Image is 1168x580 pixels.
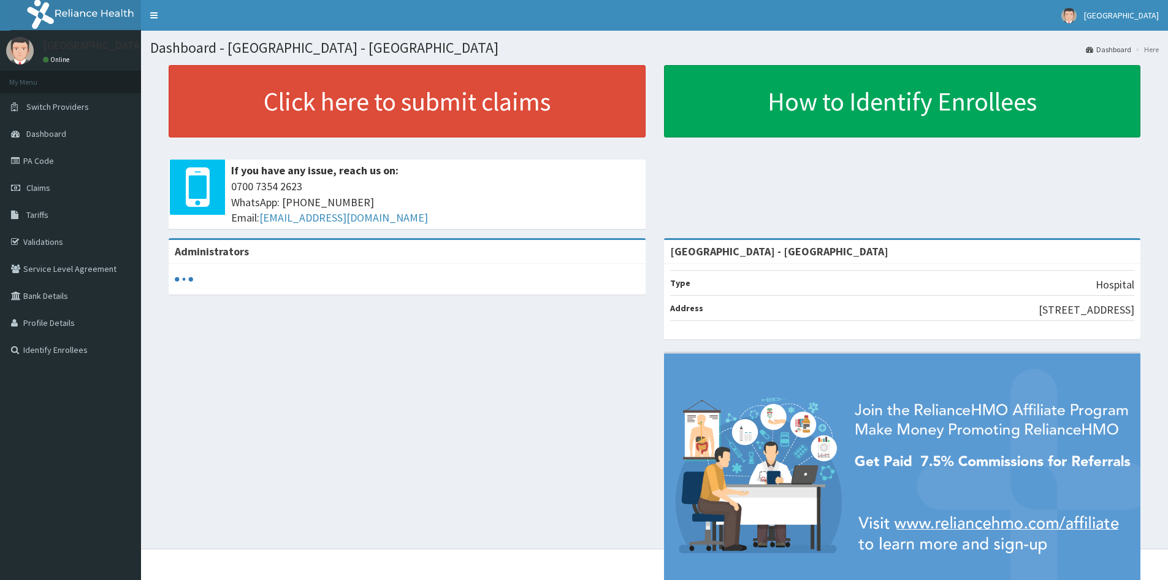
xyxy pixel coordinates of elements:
p: [STREET_ADDRESS] [1039,302,1134,318]
a: Dashboard [1086,44,1131,55]
li: Here [1132,44,1159,55]
p: Hospital [1096,277,1134,293]
a: Online [43,55,72,64]
img: User Image [6,37,34,64]
a: Click here to submit claims [169,65,646,137]
h1: Dashboard - [GEOGRAPHIC_DATA] - [GEOGRAPHIC_DATA] [150,40,1159,56]
b: Address [670,303,703,314]
span: 0700 7354 2623 WhatsApp: [PHONE_NUMBER] Email: [231,179,639,226]
b: Administrators [175,244,249,258]
img: User Image [1061,8,1077,23]
span: [GEOGRAPHIC_DATA] [1084,10,1159,21]
span: Claims [26,182,50,193]
b: If you have any issue, reach us on: [231,163,399,177]
a: [EMAIL_ADDRESS][DOMAIN_NAME] [259,211,428,225]
span: Tariffs [26,209,48,220]
b: Type [670,277,690,288]
span: Switch Providers [26,101,89,112]
span: Dashboard [26,128,66,139]
strong: [GEOGRAPHIC_DATA] - [GEOGRAPHIC_DATA] [670,244,888,258]
p: [GEOGRAPHIC_DATA] [43,40,144,51]
svg: audio-loading [175,270,193,288]
a: How to Identify Enrollees [664,65,1141,137]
